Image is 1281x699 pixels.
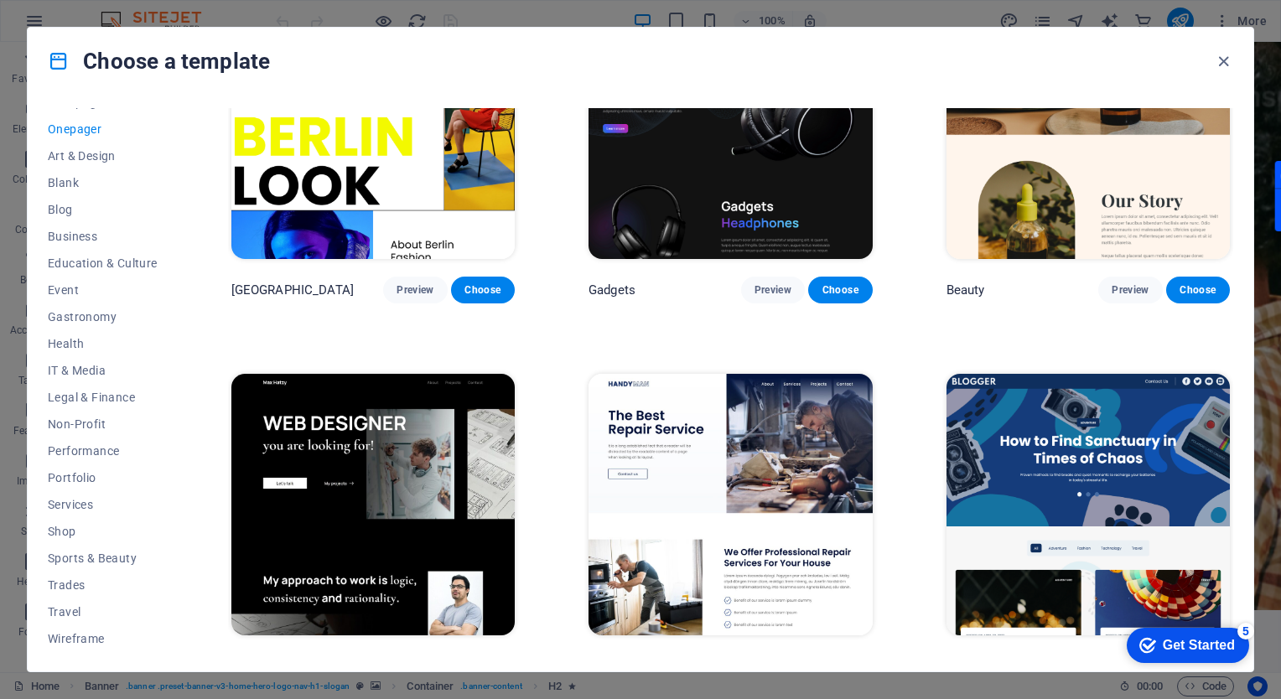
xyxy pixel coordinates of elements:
span: Trades [48,578,158,592]
button: Business [48,223,158,250]
img: Blogger [946,374,1230,635]
button: Blog [48,196,158,223]
span: Choose [1180,283,1216,297]
button: Choose [808,277,872,303]
button: Preview [383,277,447,303]
span: Shop [48,525,158,538]
span: Event [48,283,158,297]
p: Gadgets [589,282,635,298]
button: Health [48,330,158,357]
span: Sports & Beauty [48,551,158,565]
button: Trades [48,572,158,598]
button: Event [48,277,158,303]
span: Education & Culture [48,256,158,270]
p: Beauty [946,282,985,298]
button: Non-Profit [48,411,158,438]
button: Choose [451,277,515,303]
span: Wireframe [48,632,158,645]
button: Portfolio [48,464,158,491]
span: Blog [48,203,158,216]
button: Services [48,491,158,518]
h4: Choose a template [48,48,270,75]
button: Onepager [48,116,158,142]
span: Legal & Finance [48,391,158,404]
div: 5 [124,3,141,20]
span: Blank [48,176,158,189]
button: Art & Design [48,142,158,169]
button: Blank [48,169,158,196]
span: Onepager [48,122,158,136]
button: Performance [48,438,158,464]
button: Sports & Beauty [48,545,158,572]
img: Handyman [589,374,872,635]
span: Portfolio [48,471,158,484]
button: Education & Culture [48,250,158,277]
span: Preview [1112,283,1149,297]
button: Preview [1098,277,1162,303]
span: Preview [397,283,433,297]
button: Travel [48,598,158,625]
span: Travel [48,605,158,619]
div: Get Started [49,18,122,34]
span: Services [48,498,158,511]
button: Wireframe [48,625,158,652]
button: Gastronomy [48,303,158,330]
span: Choose [822,283,858,297]
button: Choose [1166,277,1230,303]
span: Non-Profit [48,417,158,431]
div: Get Started 5 items remaining, 0% complete [13,8,136,44]
p: [GEOGRAPHIC_DATA] [231,282,354,298]
span: Performance [48,444,158,458]
button: Preview [741,277,805,303]
img: Max Hatzy [231,374,515,635]
span: Health [48,337,158,350]
button: Legal & Finance [48,384,158,411]
span: Art & Design [48,149,158,163]
span: IT & Media [48,364,158,377]
button: Shop [48,518,158,545]
span: Choose [464,283,501,297]
span: Gastronomy [48,310,158,324]
button: IT & Media [48,357,158,384]
span: Business [48,230,158,243]
span: Preview [755,283,791,297]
